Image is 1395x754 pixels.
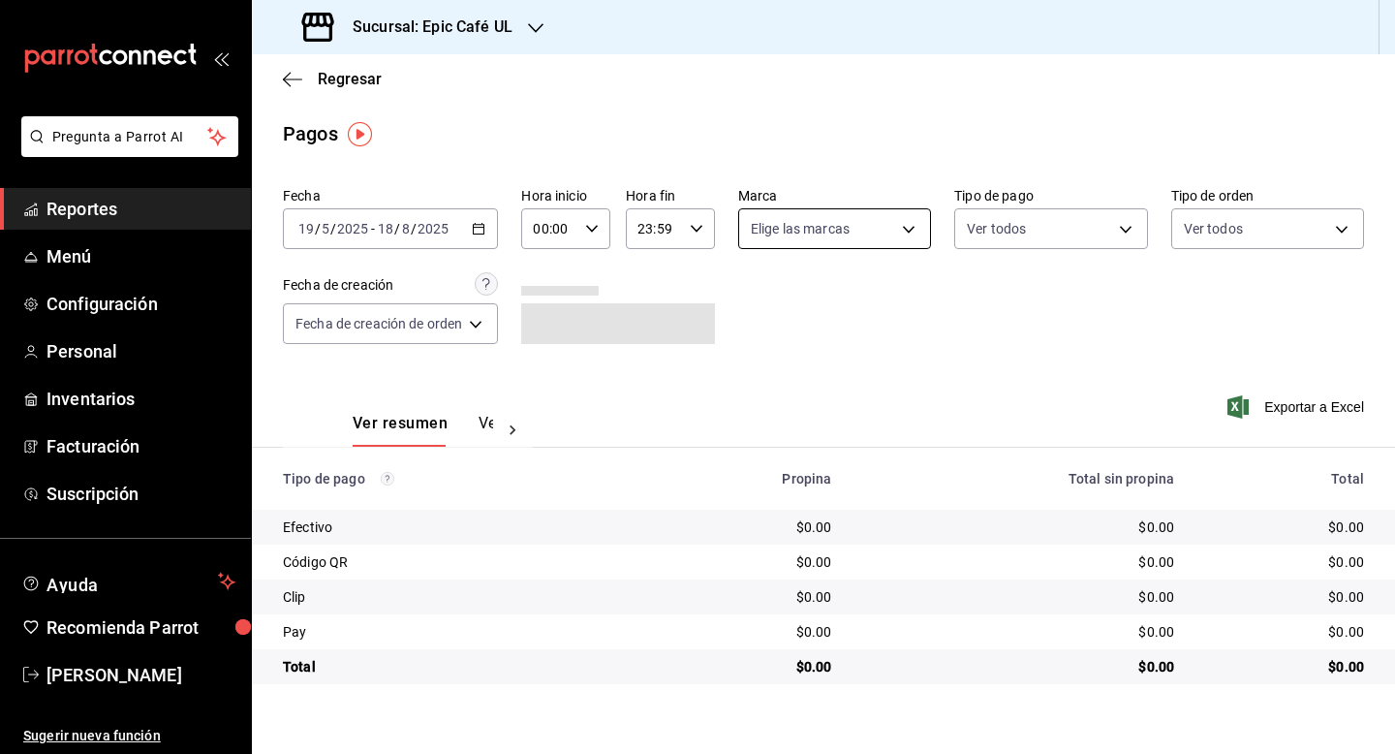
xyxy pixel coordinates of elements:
button: Pregunta a Parrot AI [21,116,238,157]
div: $0.00 [662,518,832,537]
div: Pay [283,622,631,642]
div: Total [283,657,631,676]
span: / [394,221,400,236]
span: - [371,221,375,236]
div: Efectivo [283,518,631,537]
label: Fecha [283,189,498,203]
div: $0.00 [862,587,1174,607]
div: $0.00 [662,587,832,607]
span: / [330,221,336,236]
button: Ver resumen [353,414,448,447]
div: $0.00 [662,657,832,676]
div: Total sin propina [862,471,1174,487]
span: Reportes [46,196,235,222]
div: Pagos [283,119,338,148]
input: -- [297,221,315,236]
span: Pregunta a Parrot AI [52,127,208,147]
img: Tooltip marker [348,122,372,146]
div: $0.00 [862,622,1174,642]
div: $0.00 [862,518,1174,537]
span: Ver todos [1184,219,1243,238]
span: Ayuda [46,570,210,593]
div: $0.00 [1205,587,1364,607]
span: Facturación [46,433,235,459]
button: open_drawer_menu [213,50,229,66]
div: $0.00 [662,552,832,572]
input: -- [401,221,411,236]
span: / [315,221,321,236]
label: Tipo de orden [1171,189,1364,203]
div: Total [1205,471,1364,487]
input: ---- [417,221,449,236]
div: $0.00 [1205,552,1364,572]
svg: Los pagos realizados con Pay y otras terminales son montos brutos. [381,472,394,486]
label: Hora inicio [521,189,610,203]
span: Menú [46,243,235,269]
div: $0.00 [1205,657,1364,676]
span: Ver todos [967,219,1026,238]
div: $0.00 [862,657,1174,676]
span: Recomienda Parrot [46,614,235,641]
a: Pregunta a Parrot AI [14,141,238,161]
span: Suscripción [46,481,235,507]
span: [PERSON_NAME] [46,662,235,688]
button: Regresar [283,70,382,88]
h3: Sucursal: Epic Café UL [337,16,512,39]
div: navigation tabs [353,414,493,447]
label: Tipo de pago [954,189,1147,203]
div: $0.00 [1205,622,1364,642]
div: $0.00 [662,622,832,642]
button: Exportar a Excel [1231,395,1364,419]
span: Elige las marcas [751,219,850,238]
span: Inventarios [46,386,235,412]
div: Fecha de creación [283,275,393,296]
input: -- [377,221,394,236]
span: Configuración [46,291,235,317]
label: Hora fin [626,189,715,203]
div: Propina [662,471,832,487]
div: Código QR [283,552,631,572]
span: Personal [46,338,235,364]
span: Sugerir nueva función [23,726,235,746]
span: Fecha de creación de orden [295,314,462,333]
div: Clip [283,587,631,607]
input: ---- [336,221,369,236]
label: Marca [738,189,931,203]
span: / [411,221,417,236]
div: $0.00 [1205,518,1364,537]
span: Regresar [318,70,382,88]
input: -- [321,221,330,236]
button: Ver pagos [479,414,551,447]
div: $0.00 [862,552,1174,572]
div: Tipo de pago [283,471,631,487]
